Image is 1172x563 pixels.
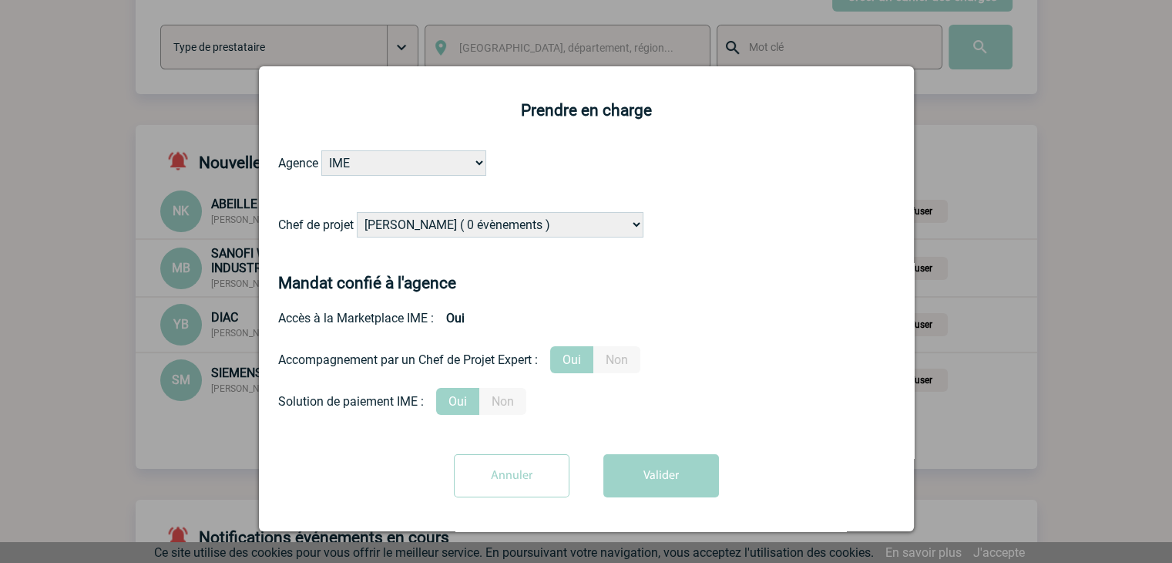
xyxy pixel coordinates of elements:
button: Valider [603,454,719,497]
div: Prestation payante [278,346,895,373]
label: Oui [550,346,593,373]
label: Non [479,388,526,415]
h4: Mandat confié à l'agence [278,274,456,292]
label: Chef de projet [278,217,354,232]
div: Accès à la Marketplace IME : [278,305,895,332]
label: Oui [436,388,479,415]
h2: Prendre en charge [278,101,895,120]
label: Non [593,346,640,373]
div: Conformité aux process achat client, Prise en charge de la facturation, Mutualisation de plusieur... [278,388,895,415]
b: Oui [434,305,477,332]
div: Solution de paiement IME : [278,394,424,409]
div: Accompagnement par un Chef de Projet Expert : [278,352,538,367]
input: Annuler [454,454,569,497]
label: Agence [278,156,318,170]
